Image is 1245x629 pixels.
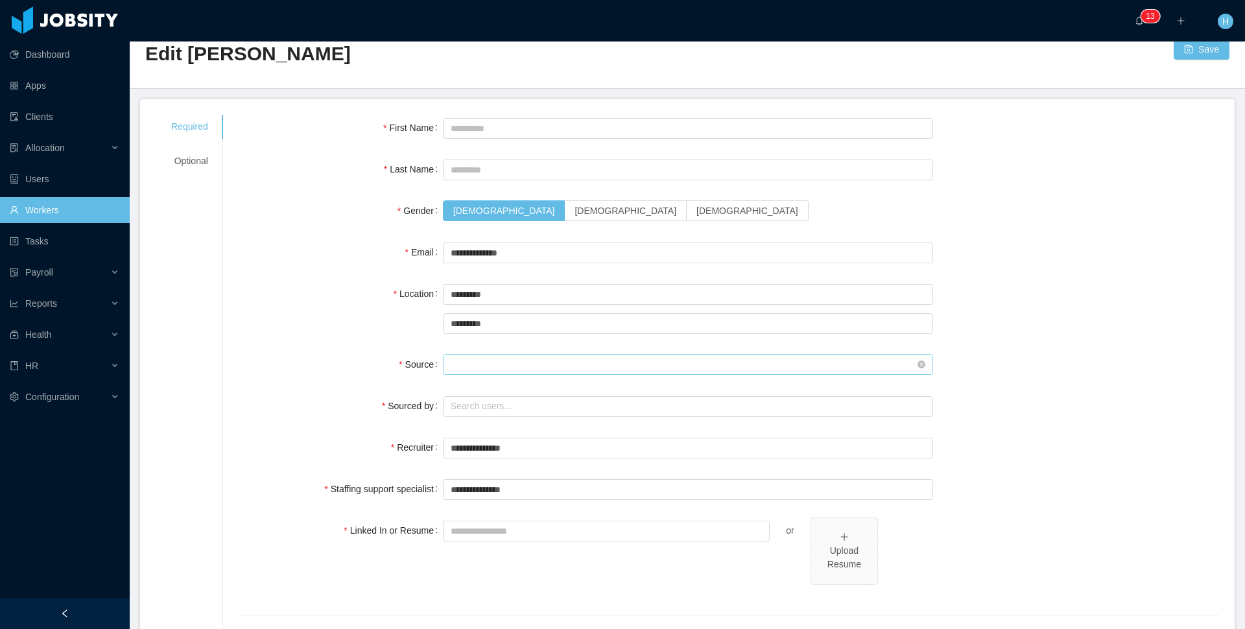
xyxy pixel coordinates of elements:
[344,525,443,536] label: Linked In or Resume
[10,392,19,401] i: icon: setting
[25,267,53,278] span: Payroll
[10,299,19,308] i: icon: line-chart
[391,442,443,453] label: Recruiter
[816,544,872,571] div: Upload Resume
[443,160,933,180] input: Last Name
[25,361,38,371] span: HR
[156,149,224,173] div: Optional
[405,247,443,257] label: Email
[397,206,443,216] label: Gender
[443,521,770,541] input: Linked In or Resume
[10,330,19,339] i: icon: medicine-box
[840,532,849,541] i: icon: plus
[453,206,555,216] span: [DEMOGRAPHIC_DATA]
[918,361,925,368] i: icon: close-circle
[10,361,19,370] i: icon: book
[10,166,119,192] a: icon: robotUsers
[1141,10,1159,23] sup: 13
[443,118,933,139] input: First Name
[696,206,798,216] span: [DEMOGRAPHIC_DATA]
[1146,10,1150,23] p: 1
[1150,10,1155,23] p: 3
[10,73,119,99] a: icon: appstoreApps
[399,359,443,370] label: Source
[10,104,119,130] a: icon: auditClients
[770,517,811,543] div: or
[383,123,443,133] label: First Name
[25,143,65,153] span: Allocation
[324,484,443,494] label: Staffing support specialist
[10,143,19,152] i: icon: solution
[394,289,443,299] label: Location
[384,164,443,174] label: Last Name
[10,228,119,254] a: icon: profileTasks
[1176,16,1185,25] i: icon: plus
[156,115,224,139] div: Required
[1222,14,1229,29] span: H
[443,243,933,263] input: Email
[25,298,57,309] span: Reports
[145,41,687,67] h2: Edit [PERSON_NAME]
[382,401,443,411] label: Sourced by
[811,518,877,584] span: icon: plusUpload Resume
[25,392,79,402] span: Configuration
[10,197,119,223] a: icon: userWorkers
[575,206,676,216] span: [DEMOGRAPHIC_DATA]
[10,268,19,277] i: icon: file-protect
[25,329,51,340] span: Health
[1174,39,1229,60] button: icon: saveSave
[1135,16,1144,25] i: icon: bell
[10,42,119,67] a: icon: pie-chartDashboard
